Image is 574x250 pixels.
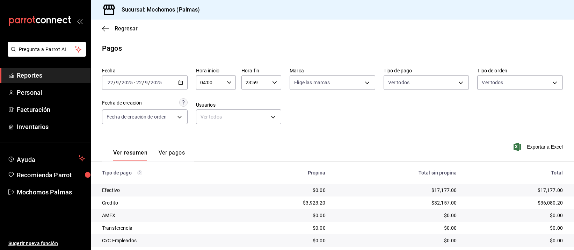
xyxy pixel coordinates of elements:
[148,80,150,85] span: /
[17,71,85,80] span: Reportes
[337,212,457,219] div: $0.00
[113,149,185,161] div: navigation tabs
[19,46,75,53] span: Pregunta a Parrot AI
[121,80,133,85] input: ----
[477,68,563,73] label: Tipo de orden
[102,68,188,73] label: Fecha
[102,43,122,53] div: Pagos
[17,154,76,163] span: Ayuda
[196,102,282,107] label: Usuarios
[482,79,503,86] span: Ver todos
[107,113,167,120] span: Fecha de creación de orden
[17,187,85,197] span: Mochomos Palmas
[17,105,85,114] span: Facturación
[468,187,563,194] div: $17,177.00
[337,187,457,194] div: $17,177.00
[114,80,116,85] span: /
[134,80,135,85] span: -
[159,149,185,161] button: Ver pagos
[102,25,138,32] button: Regresar
[115,25,138,32] span: Regresar
[102,199,236,206] div: Credito
[102,99,142,107] div: Fecha de creación
[77,18,82,24] button: open_drawer_menu
[337,224,457,231] div: $0.00
[290,68,375,73] label: Marca
[196,68,236,73] label: Hora inicio
[468,199,563,206] div: $36,080.20
[17,122,85,131] span: Inventarios
[102,237,236,244] div: CxC Empleados
[17,170,85,180] span: Recomienda Parrot
[8,42,86,57] button: Pregunta a Parrot AI
[145,80,148,85] input: --
[102,187,236,194] div: Efectivo
[337,237,457,244] div: $0.00
[142,80,144,85] span: /
[116,6,200,14] h3: Sucursal: Mochomos (Palmas)
[102,212,236,219] div: AMEX
[468,170,563,176] div: Total
[247,212,326,219] div: $0.00
[102,170,236,176] div: Tipo de pago
[107,80,114,85] input: --
[337,170,457,176] div: Total sin propina
[119,80,121,85] span: /
[137,170,142,175] svg: Los pagos realizados con Pay y otras terminales son montos brutos.
[8,240,85,247] span: Sugerir nueva función
[468,212,563,219] div: $0.00
[247,170,326,176] div: Propina
[136,80,142,85] input: --
[515,143,563,151] button: Exportar a Excel
[247,199,326,206] div: $3,923.20
[17,88,85,97] span: Personal
[102,224,236,231] div: Transferencia
[337,199,457,206] div: $32,157.00
[247,237,326,244] div: $0.00
[116,80,119,85] input: --
[388,79,409,86] span: Ver todos
[294,79,330,86] span: Elige las marcas
[113,149,147,161] button: Ver resumen
[247,187,326,194] div: $0.00
[468,224,563,231] div: $0.00
[468,237,563,244] div: $0.00
[150,80,162,85] input: ----
[247,224,326,231] div: $0.00
[241,68,281,73] label: Hora fin
[196,109,282,124] div: Ver todos
[384,68,469,73] label: Tipo de pago
[5,51,86,58] a: Pregunta a Parrot AI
